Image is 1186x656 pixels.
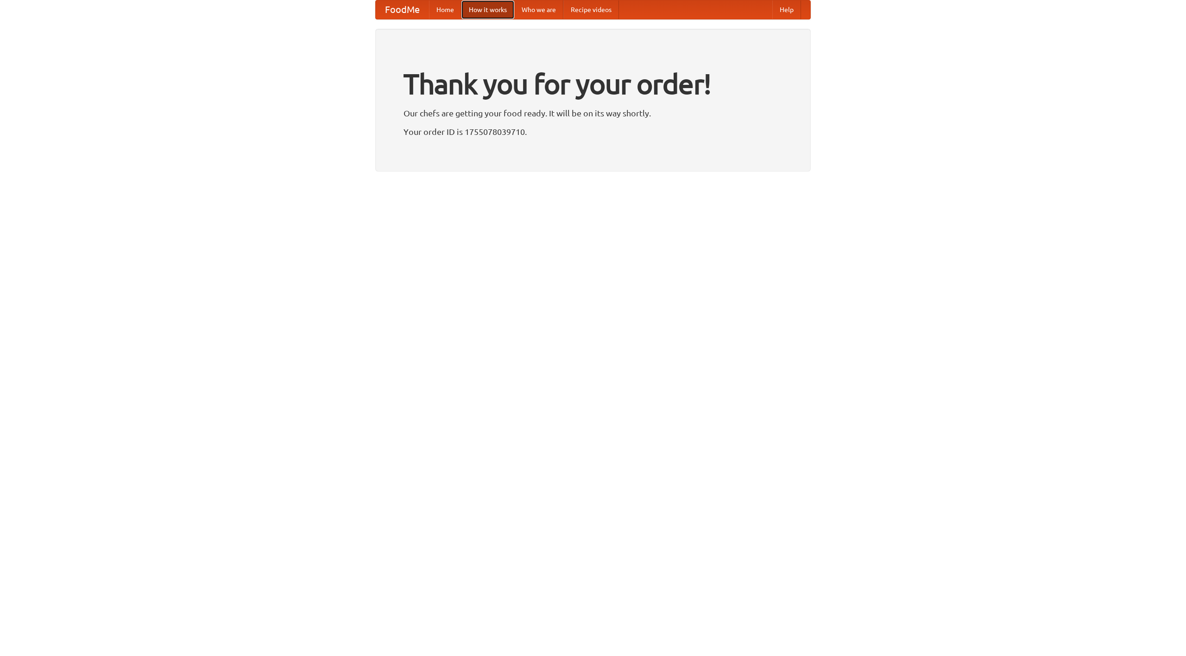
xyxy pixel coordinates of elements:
[404,125,782,139] p: Your order ID is 1755078039710.
[563,0,619,19] a: Recipe videos
[376,0,429,19] a: FoodMe
[404,106,782,120] p: Our chefs are getting your food ready. It will be on its way shortly.
[772,0,801,19] a: Help
[514,0,563,19] a: Who we are
[404,62,782,106] h1: Thank you for your order!
[429,0,461,19] a: Home
[461,0,514,19] a: How it works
